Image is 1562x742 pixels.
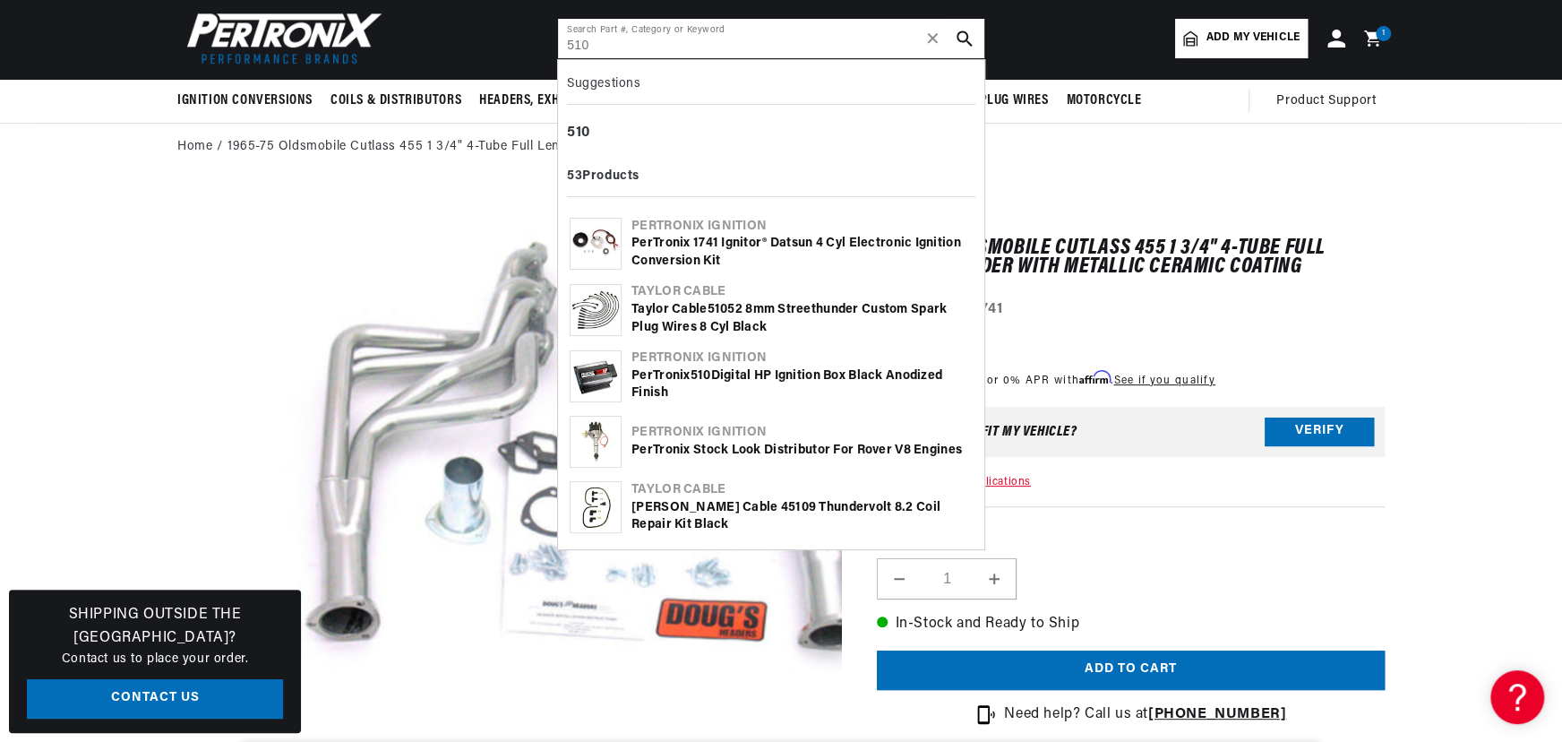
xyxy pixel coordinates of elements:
p: Contact us to place your order. [27,650,283,669]
div: Part Number: [877,298,1385,322]
strong: D741 [970,302,1002,316]
p: In-Stock and Ready to Ship [877,613,1385,636]
img: Taylor Cable 51052 8mm Streethunder Custom Spark Plug Wires 8 cyl black [571,285,621,335]
img: PerTronix 510 Digital HP Ignition Box Black Anodized Finish [571,351,621,401]
span: Product Support [1276,91,1376,111]
span: Ignition Conversions [177,91,313,110]
div: PerTronix Stock Look Distributor for Rover V8 Engines [631,442,973,460]
summary: Product Support [1276,80,1385,123]
nav: breadcrumbs [177,137,1385,157]
img: Pertronix [177,7,383,69]
a: Home [177,137,212,157]
p: Need help? Call us at [1004,703,1286,727]
div: Taylor Cable [631,481,973,499]
b: 510 [691,369,711,383]
div: Pertronix Ignition [631,218,973,236]
summary: Motorcycle [1057,80,1150,122]
span: 1 [1382,26,1386,41]
img: PerTronix 1741 Ignitor® Datsun 4 cyl Electronic Ignition Conversion Kit [571,219,621,269]
summary: Coils & Distributors [322,80,470,122]
summary: Spark Plug Wires [931,80,1058,122]
div: PerTronix 1741 Ignitor® Datsun 4 cyl Electronic Ignition Conversion Kit [631,235,973,270]
summary: Ignition Conversions [177,80,322,122]
b: 510 [707,303,727,316]
b: 53 Products [567,169,639,183]
input: Search Part #, Category or Keyword [558,19,984,58]
div: Pertronix Ignition [631,424,973,442]
span: Motorcycle [1066,91,1141,110]
span: Headers, Exhausts & Components [479,91,689,110]
a: See if you qualify - Learn more about Affirm Financing (opens in modal) [1113,375,1214,386]
summary: Headers, Exhausts & Components [470,80,698,122]
div: Taylor Cable [631,283,973,301]
a: 1965-75 Oldsmobile Cutlass 455 1 3/4" 4-Tube Full Length Header with Metallic Ceramic Coating [227,137,810,157]
b: 510 [788,501,809,514]
div: PerTronix Digital HP Ignition Box Black Anodized Finish [631,367,973,402]
div: Pertronix Ignition [631,349,973,367]
button: Verify [1265,418,1374,446]
div: Suggestions [567,69,975,105]
label: QTY [877,538,1385,553]
a: Add my vehicle [1175,19,1308,58]
a: Contact Us [27,679,283,720]
span: Spark Plug Wires [940,91,1049,110]
img: Taylor Cable 45109 Thundervolt 8.2 Coil Repair Kit black [571,482,621,532]
b: 510 [567,125,590,140]
button: search button [945,19,984,58]
h3: Shipping Outside the [GEOGRAPHIC_DATA]? [27,604,283,650]
div: Taylor Cable 52 8mm Streethunder Custom Spark Plug Wires 8 cyl black [631,301,973,336]
button: Add to cart [877,651,1385,691]
a: [PHONE_NUMBER] [1148,707,1286,721]
img: PerTronix Stock Look Distributor for Rover V8 Engines [571,417,621,467]
span: Affirm [1079,371,1111,384]
span: Add my vehicle [1206,30,1300,47]
div: [PERSON_NAME] Cable 4 9 Thundervolt 8.2 Coil Repair Kit black [631,499,973,534]
h1: 1965-75 Oldsmobile Cutlass 455 1 3/4" 4-Tube Full Length Header with Metallic Ceramic Coating [877,239,1385,276]
p: Starting at /mo or 0% APR with . [877,372,1214,389]
span: Coils & Distributors [330,91,461,110]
